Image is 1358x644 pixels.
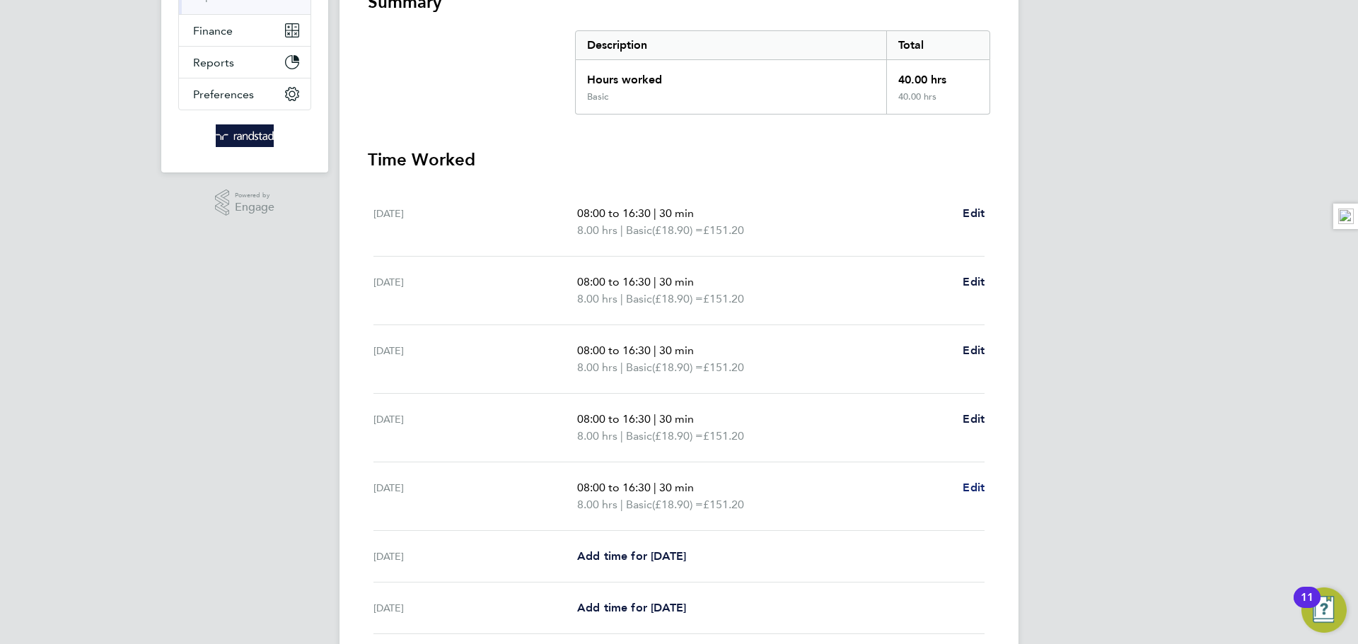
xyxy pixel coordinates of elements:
span: £151.20 [703,223,744,237]
span: 08:00 to 16:30 [577,275,651,288]
span: | [620,361,623,374]
div: [DATE] [373,479,577,513]
a: Edit [963,205,985,222]
div: [DATE] [373,342,577,376]
div: [DATE] [373,411,577,445]
span: Edit [963,206,985,220]
span: (£18.90) = [652,429,703,443]
span: Basic [626,496,652,513]
h3: Time Worked [368,148,990,171]
span: Basic [626,428,652,445]
span: 8.00 hrs [577,292,617,305]
span: Edit [963,275,985,288]
span: | [654,206,656,220]
span: 30 min [659,481,694,494]
div: Basic [587,91,608,103]
a: Go to home page [178,124,311,147]
div: [DATE] [373,274,577,308]
span: Edit [963,481,985,494]
span: 30 min [659,275,694,288]
span: | [654,275,656,288]
a: Add time for [DATE] [577,599,686,616]
span: (£18.90) = [652,223,703,237]
span: Basic [626,291,652,308]
span: £151.20 [703,292,744,305]
span: 30 min [659,412,694,426]
span: | [620,223,623,237]
div: 40.00 hrs [886,60,990,91]
span: 8.00 hrs [577,429,617,443]
span: | [654,344,656,357]
div: Hours worked [576,60,886,91]
a: Edit [963,274,985,291]
span: 08:00 to 16:30 [577,344,651,357]
div: Total [886,31,990,59]
span: 08:00 to 16:30 [577,412,651,426]
span: 8.00 hrs [577,223,617,237]
div: 40.00 hrs [886,91,990,114]
button: Open Resource Center, 11 new notifications [1301,587,1347,633]
div: [DATE] [373,205,577,239]
a: Edit [963,411,985,428]
span: (£18.90) = [652,292,703,305]
span: | [654,481,656,494]
div: Summary [575,30,990,115]
span: Finance [193,24,233,37]
button: Preferences [179,78,311,110]
span: Add time for [DATE] [577,601,686,614]
button: Reports [179,47,311,78]
span: Add time for [DATE] [577,549,686,563]
span: 8.00 hrs [577,361,617,374]
span: Edit [963,344,985,357]
span: Powered by [235,189,274,201]
div: [DATE] [373,599,577,616]
span: | [654,412,656,426]
span: | [620,498,623,511]
span: Preferences [193,88,254,101]
span: Basic [626,359,652,376]
a: Powered byEngage [215,189,275,216]
span: 08:00 to 16:30 [577,481,651,494]
a: Edit [963,479,985,496]
span: Engage [235,201,274,213]
div: 11 [1301,597,1313,616]
span: 30 min [659,206,694,220]
span: | [620,429,623,443]
span: | [620,292,623,305]
a: Edit [963,342,985,359]
a: Add time for [DATE] [577,548,686,565]
div: Description [576,31,886,59]
span: 08:00 to 16:30 [577,206,651,220]
span: £151.20 [703,498,744,511]
span: £151.20 [703,429,744,443]
button: Finance [179,15,311,46]
span: Reports [193,56,234,69]
span: Basic [626,222,652,239]
div: [DATE] [373,548,577,565]
img: randstad-logo-retina.png [216,124,274,147]
span: 8.00 hrs [577,498,617,511]
span: Edit [963,412,985,426]
span: (£18.90) = [652,498,703,511]
span: £151.20 [703,361,744,374]
span: (£18.90) = [652,361,703,374]
span: 30 min [659,344,694,357]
